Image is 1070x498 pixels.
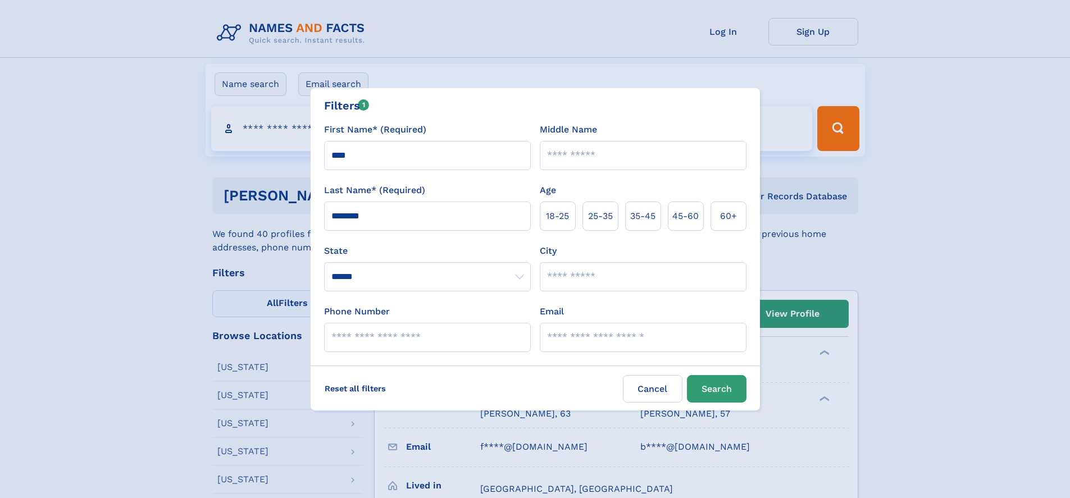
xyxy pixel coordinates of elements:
span: 45‑60 [672,209,699,223]
label: Middle Name [540,123,597,136]
label: Age [540,184,556,197]
label: Last Name* (Required) [324,184,425,197]
label: Cancel [623,375,682,403]
span: 25‑35 [588,209,613,223]
label: First Name* (Required) [324,123,426,136]
span: 60+ [720,209,737,223]
label: State [324,244,531,258]
span: 35‑45 [630,209,655,223]
label: City [540,244,557,258]
div: Filters [324,97,370,114]
label: Phone Number [324,305,390,318]
button: Search [687,375,746,403]
span: 18‑25 [546,209,569,223]
label: Email [540,305,564,318]
label: Reset all filters [317,375,393,402]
